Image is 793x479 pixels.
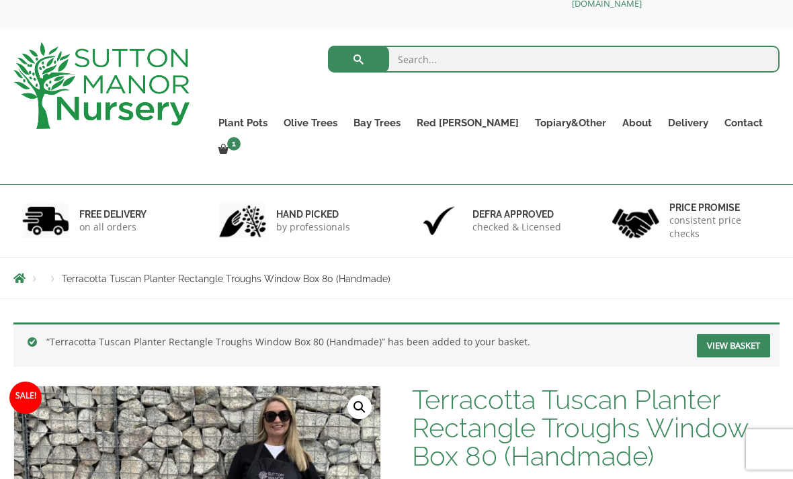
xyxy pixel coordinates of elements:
img: 3.jpg [415,204,462,238]
h6: hand picked [276,208,350,220]
a: Olive Trees [276,114,345,132]
img: 4.jpg [612,200,659,241]
a: Bay Trees [345,114,409,132]
input: Search... [328,46,780,73]
h1: Terracotta Tuscan Planter Rectangle Troughs Window Box 80 (Handmade) [412,386,780,470]
a: About [614,114,660,132]
div: “Terracotta Tuscan Planter Rectangle Troughs Window Box 80 (Handmade)” has been added to your bas... [13,322,780,367]
p: checked & Licensed [472,220,561,234]
img: 2.jpg [219,204,266,238]
p: by professionals [276,220,350,234]
a: View full-screen image gallery [347,395,372,419]
a: Red [PERSON_NAME] [409,114,527,132]
a: View basket [697,334,770,357]
a: Delivery [660,114,716,132]
span: Sale! [9,382,42,414]
a: Topiary&Other [527,114,614,132]
span: 1 [227,137,241,150]
nav: Breadcrumbs [13,273,780,284]
p: consistent price checks [669,214,771,241]
img: 1.jpg [22,204,69,238]
p: on all orders [79,220,147,234]
h6: Price promise [669,202,771,214]
h6: FREE DELIVERY [79,208,147,220]
h6: Defra approved [472,208,561,220]
a: Plant Pots [210,114,276,132]
img: logo [13,42,190,129]
a: Contact [716,114,771,132]
a: 1 [210,140,245,159]
span: Terracotta Tuscan Planter Rectangle Troughs Window Box 80 (Handmade) [62,273,390,284]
